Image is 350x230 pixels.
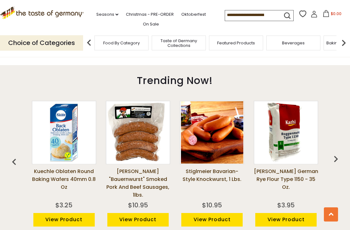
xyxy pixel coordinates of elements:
[282,41,305,45] a: Beverages
[128,200,148,210] div: $10.95
[154,38,204,48] a: Taste of Germany Collections
[143,21,159,28] a: On Sale
[107,213,169,227] a: View Product
[331,11,342,16] span: $0.00
[96,11,118,18] a: Seasons
[32,167,96,199] a: Kuechle Oblaten Round Baking Wafers 40mm 0.8 oz
[330,153,342,165] img: previous arrow
[277,200,295,210] div: $3.95
[55,200,72,210] div: $3.25
[33,213,95,227] a: View Product
[126,11,174,18] a: Christmas - PRE-ORDER
[10,65,339,93] div: Trending Now!
[181,11,206,18] a: Oktoberfest
[255,213,317,227] a: View Product
[107,101,169,164] img: Binkert's
[319,10,346,20] button: $0.00
[337,36,350,49] img: next arrow
[181,213,243,227] a: View Product
[83,36,95,49] img: previous arrow
[202,200,222,210] div: $10.95
[8,156,20,168] img: previous arrow
[254,167,318,199] a: [PERSON_NAME] German Rye Flour Type 1150 - 35 oz.
[217,41,255,45] a: Featured Products
[180,167,244,199] a: Stiglmeier Bavarian-style Knockwurst, 1 lbs.
[106,167,170,199] a: [PERSON_NAME] "Bauernwurst" Smoked Pork and Beef Sausages, 1lbs.
[103,41,140,45] a: Food By Category
[33,101,95,164] img: Kuechle Oblaten Round Baking Wafers 40mm 0.8 oz
[255,101,317,164] img: Kathi German Rye Flour Type 1150 - 35 oz.
[181,101,243,164] img: Stiglmeier Bavarian-style Knockwurst, 1 lbs.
